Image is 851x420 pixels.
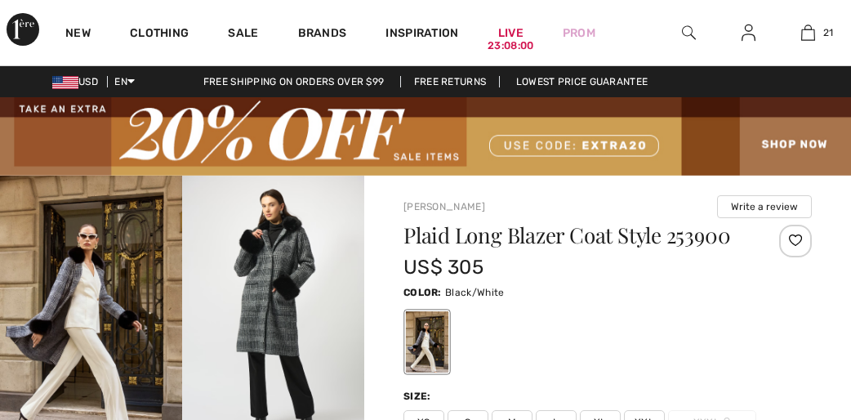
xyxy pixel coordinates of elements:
span: US$ 305 [403,256,483,279]
a: Brands [298,26,347,43]
a: Prom [563,25,595,42]
div: 23:08:00 [488,38,533,54]
a: Lowest Price Guarantee [503,76,662,87]
span: USD [52,76,105,87]
div: Size: [403,389,434,404]
a: Sale [228,26,258,43]
a: Live23:08:00 [498,25,524,42]
span: Black/White [445,287,504,298]
img: My Info [742,23,755,42]
span: Inspiration [385,26,458,43]
a: Free Returns [400,76,501,87]
img: My Bag [801,23,815,42]
a: Sign In [728,23,769,43]
a: Clothing [130,26,189,43]
img: US Dollar [52,76,78,89]
span: EN [114,76,135,87]
img: search the website [682,23,696,42]
span: 21 [823,25,834,40]
button: Write a review [717,195,812,218]
a: [PERSON_NAME] [403,201,485,212]
a: Free shipping on orders over $99 [190,76,398,87]
a: 21 [779,23,837,42]
a: New [65,26,91,43]
img: 1ère Avenue [7,13,39,46]
h1: Plaid Long Blazer Coat Style 253900 [403,225,744,246]
span: Color: [403,287,442,298]
div: Black/White [406,311,448,373]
